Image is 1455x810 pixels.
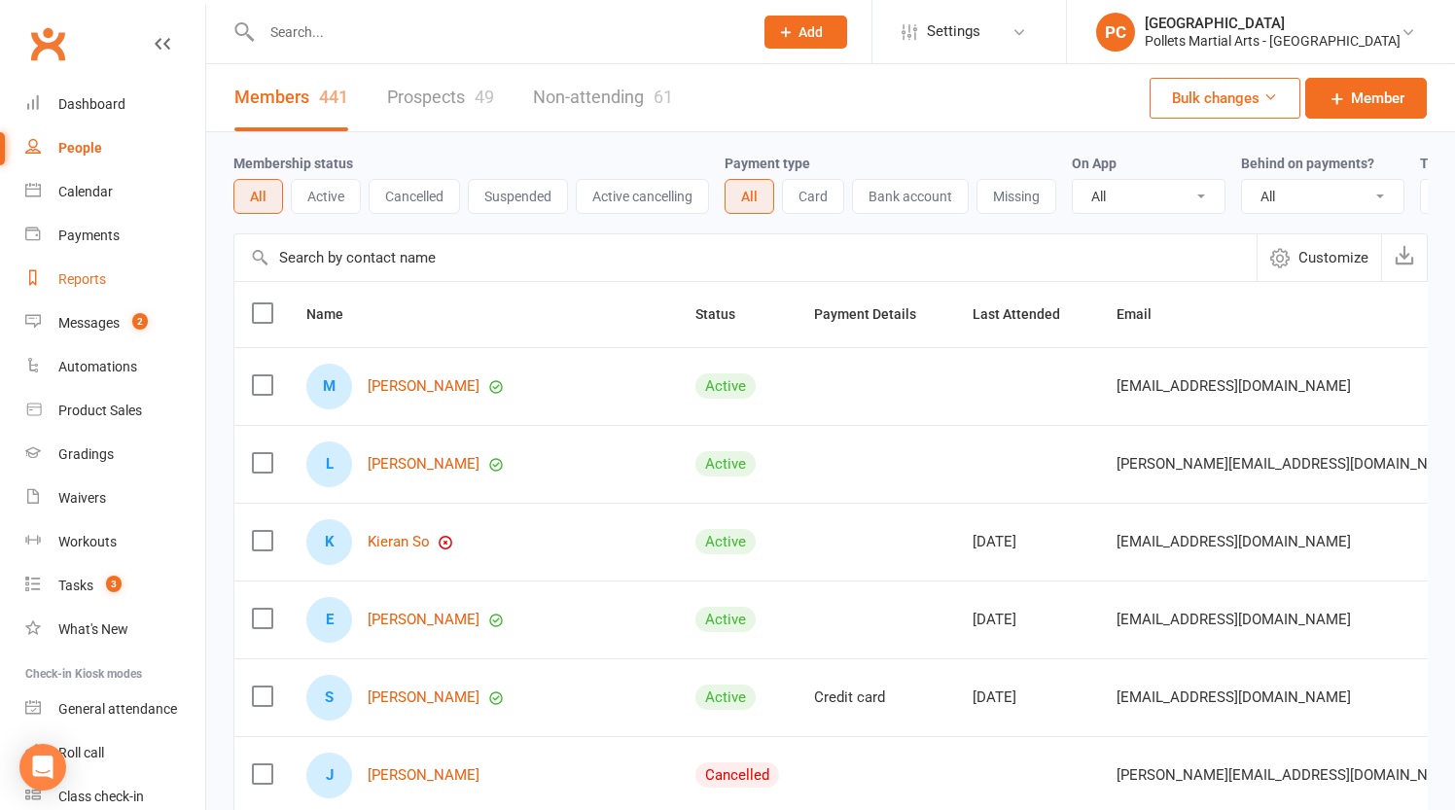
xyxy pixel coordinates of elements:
[23,19,72,68] a: Clubworx
[973,302,1082,326] button: Last Attended
[1117,306,1173,322] span: Email
[132,313,148,330] span: 2
[25,608,205,652] a: What's New
[306,364,352,409] div: Mahli
[58,745,104,760] div: Roll call
[1351,87,1404,110] span: Member
[1117,601,1351,638] span: [EMAIL_ADDRESS][DOMAIN_NAME]
[58,534,117,549] div: Workouts
[58,359,137,374] div: Automations
[58,228,120,243] div: Payments
[25,301,205,345] a: Messages 2
[1150,78,1300,119] button: Bulk changes
[234,64,348,131] a: Members441
[25,345,205,389] a: Automations
[387,64,494,131] a: Prospects49
[852,179,969,214] button: Bank account
[695,529,756,554] div: Active
[1145,32,1401,50] div: Pollets Martial Arts - [GEOGRAPHIC_DATA]
[306,519,352,565] div: Kieran
[1117,679,1351,716] span: [EMAIL_ADDRESS][DOMAIN_NAME]
[695,302,757,326] button: Status
[25,83,205,126] a: Dashboard
[58,701,177,717] div: General attendance
[695,306,757,322] span: Status
[1117,523,1351,560] span: [EMAIL_ADDRESS][DOMAIN_NAME]
[368,456,479,473] a: [PERSON_NAME]
[58,789,144,804] div: Class check-in
[1117,368,1351,405] span: [EMAIL_ADDRESS][DOMAIN_NAME]
[25,731,205,775] a: Roll call
[1096,13,1135,52] div: PC
[25,126,205,170] a: People
[306,302,365,326] button: Name
[468,179,568,214] button: Suspended
[306,441,352,487] div: Lucas
[814,306,938,322] span: Payment Details
[19,744,66,791] div: Open Intercom Messenger
[58,271,106,287] div: Reports
[368,612,479,628] a: [PERSON_NAME]
[973,612,1082,628] div: [DATE]
[976,179,1056,214] button: Missing
[25,170,205,214] a: Calendar
[695,451,756,476] div: Active
[306,597,352,643] div: Elle
[319,87,348,107] div: 441
[764,16,847,49] button: Add
[1117,302,1173,326] button: Email
[58,96,125,112] div: Dashboard
[256,18,739,46] input: Search...
[1145,15,1401,32] div: [GEOGRAPHIC_DATA]
[1298,246,1368,269] span: Customize
[576,179,709,214] button: Active cancelling
[695,607,756,632] div: Active
[369,179,460,214] button: Cancelled
[475,87,494,107] div: 49
[695,762,779,788] div: Cancelled
[814,689,938,706] div: Credit card
[58,621,128,637] div: What's New
[233,156,353,171] label: Membership status
[533,64,673,131] a: Non-attending61
[25,214,205,258] a: Payments
[973,306,1082,322] span: Last Attended
[1257,234,1381,281] button: Customize
[368,689,479,706] a: [PERSON_NAME]
[58,184,113,199] div: Calendar
[798,24,823,40] span: Add
[368,534,430,550] a: Kieran So
[782,179,844,214] button: Card
[25,687,205,731] a: General attendance kiosk mode
[1305,78,1427,119] a: Member
[25,564,205,608] a: Tasks 3
[58,578,93,593] div: Tasks
[973,534,1082,550] div: [DATE]
[725,179,774,214] button: All
[106,576,122,592] span: 3
[1241,156,1374,171] label: Behind on payments?
[927,10,980,53] span: Settings
[25,476,205,520] a: Waivers
[58,446,114,462] div: Gradings
[234,234,1257,281] input: Search by contact name
[58,140,102,156] div: People
[291,179,361,214] button: Active
[25,389,205,433] a: Product Sales
[58,403,142,418] div: Product Sales
[58,490,106,506] div: Waivers
[973,689,1082,706] div: [DATE]
[25,520,205,564] a: Workouts
[1072,156,1117,171] label: On App
[368,767,479,784] a: [PERSON_NAME]
[725,156,810,171] label: Payment type
[306,675,352,721] div: Scarlett
[695,685,756,710] div: Active
[814,302,938,326] button: Payment Details
[25,258,205,301] a: Reports
[25,433,205,476] a: Gradings
[306,306,365,322] span: Name
[58,315,120,331] div: Messages
[654,87,673,107] div: 61
[306,753,352,798] div: Jessica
